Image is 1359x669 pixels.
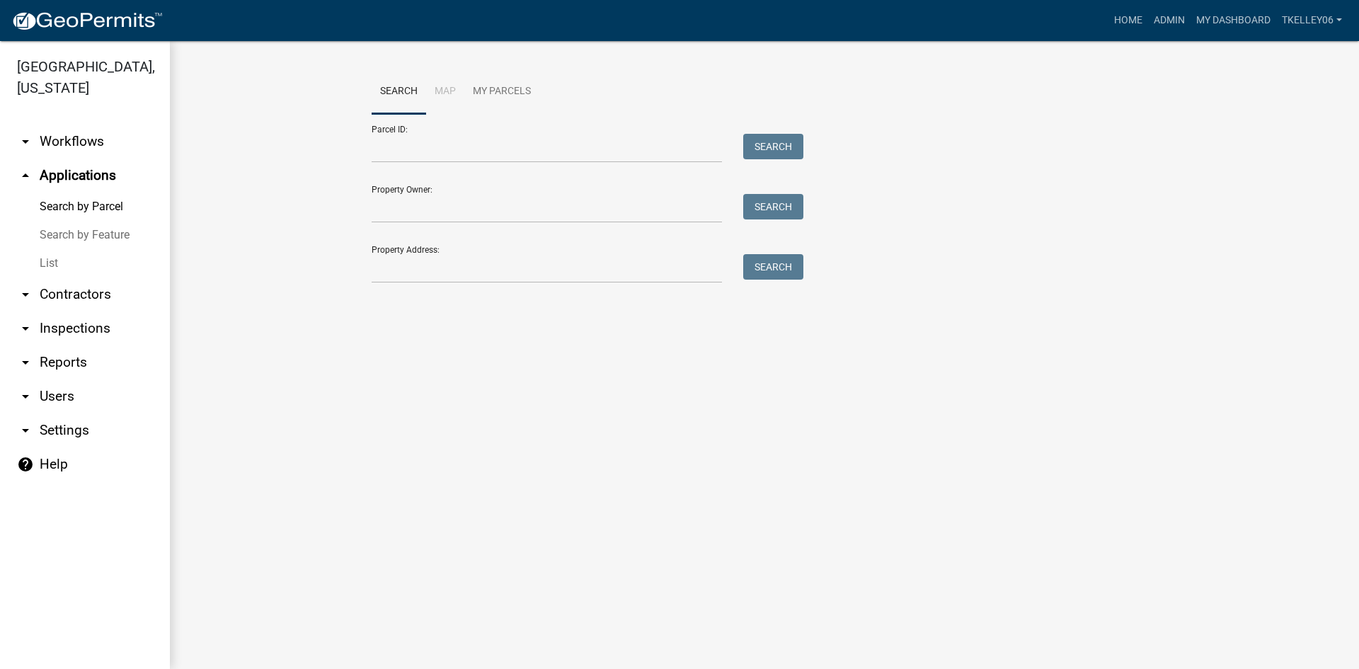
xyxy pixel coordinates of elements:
a: My Dashboard [1191,7,1276,34]
a: Tkelley06 [1276,7,1348,34]
i: arrow_drop_down [17,388,34,405]
a: Search [372,69,426,115]
i: arrow_drop_down [17,286,34,303]
a: My Parcels [464,69,539,115]
i: arrow_drop_down [17,422,34,439]
i: arrow_drop_up [17,167,34,184]
a: Home [1108,7,1148,34]
i: help [17,456,34,473]
button: Search [743,194,803,219]
i: arrow_drop_down [17,320,34,337]
a: Admin [1148,7,1191,34]
button: Search [743,254,803,280]
button: Search [743,134,803,159]
i: arrow_drop_down [17,354,34,371]
i: arrow_drop_down [17,133,34,150]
